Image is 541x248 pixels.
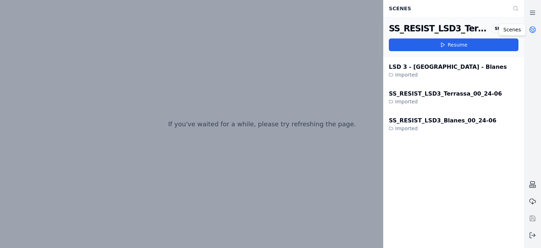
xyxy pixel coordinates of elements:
div: LSD 3 - [GEOGRAPHIC_DATA] - Blanes [389,63,507,71]
div: Imported [389,125,496,132]
button: Resume [389,38,518,51]
div: SS_RESIST_LSD3_Terrassa_00_24-06 [389,23,488,34]
div: Imported [389,71,507,78]
div: Scenes [385,2,509,15]
div: SS_RESIST_LSD3_Terrassa_00_24-06 [389,90,502,98]
div: SS_RESIST_LSD3_Blanes_00_24-06 [389,116,496,125]
p: If you've waited for a while, please try refreshing the page. [168,119,356,129]
div: Imported [389,98,502,105]
div: Stopped [491,25,518,32]
p: Scenes [503,26,521,33]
